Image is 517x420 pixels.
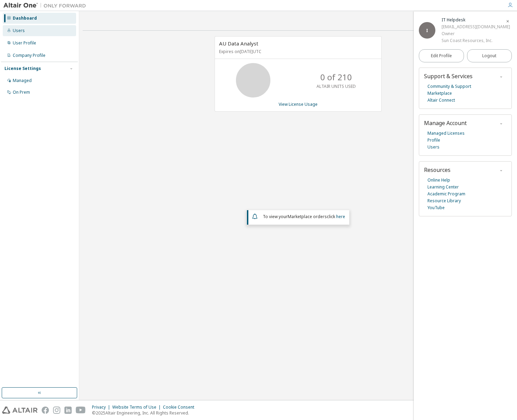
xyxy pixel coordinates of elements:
a: Users [427,144,440,151]
img: youtube.svg [76,407,86,414]
img: linkedin.svg [64,407,72,414]
a: Learning Center [427,184,459,191]
button: Logout [467,49,512,62]
div: Sun Coast Resources, Inc. [442,37,510,44]
div: Cookie Consent [163,404,198,410]
p: © 2025 Altair Engineering, Inc. All Rights Reserved. [92,410,198,416]
img: Altair One [3,2,90,9]
a: Marketplace [427,90,452,97]
span: To view your click [263,214,345,219]
a: View License Usage [279,101,318,107]
span: AU Data Analyst [219,40,258,47]
span: Edit Profile [431,53,452,59]
img: altair_logo.svg [2,407,38,414]
span: Support & Services [424,72,473,80]
a: Edit Profile [419,49,464,62]
div: Owner [442,30,510,37]
a: Managed Licenses [427,130,465,137]
div: [EMAIL_ADDRESS][DOMAIN_NAME] [442,23,510,30]
div: User Profile [13,40,36,46]
a: here [336,214,345,219]
div: On Prem [13,90,30,95]
div: Privacy [92,404,112,410]
img: instagram.svg [53,407,60,414]
a: Academic Program [427,191,465,197]
div: License Settings [4,66,41,71]
span: I [426,28,428,33]
div: Website Terms of Use [112,404,163,410]
em: Marketplace orders [288,214,327,219]
span: Manage Account [424,119,467,127]
a: Online Help [427,177,450,184]
p: Expires on [DATE] UTC [219,49,375,54]
p: 0 of 210 [320,71,352,83]
img: facebook.svg [42,407,49,414]
a: Community & Support [427,83,471,90]
span: Logout [482,52,496,59]
div: Managed [13,78,32,83]
div: IT Helpdesk [442,17,510,23]
span: Resources [424,166,451,174]
a: Profile [427,137,440,144]
a: Altair Connect [427,97,455,104]
div: Dashboard [13,16,37,21]
a: Resource Library [427,197,461,204]
div: Company Profile [13,53,45,58]
a: YouTube [427,204,445,211]
div: Users [13,28,25,33]
p: ALTAIR UNITS USED [317,83,356,89]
